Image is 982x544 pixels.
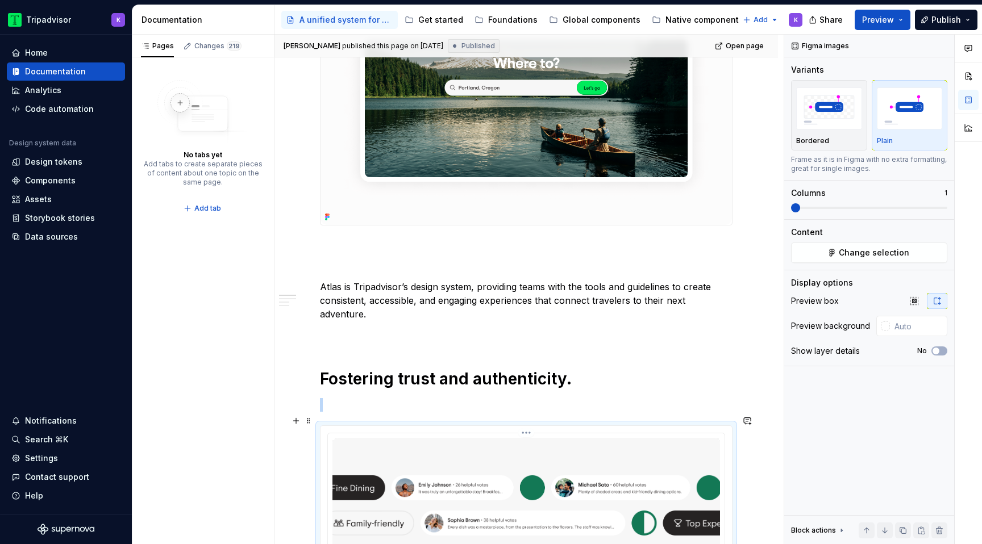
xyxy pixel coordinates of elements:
button: Publish [915,10,977,30]
div: published this page on [DATE] [342,41,443,51]
span: Preview [862,14,894,26]
img: placeholder [877,87,943,129]
div: Tripadvisor [26,14,71,26]
span: Change selection [839,247,909,258]
a: Global components [544,11,645,29]
span: Publish [931,14,961,26]
div: Global components [563,14,640,26]
div: A unified system for every journey. [299,14,393,26]
button: Notifications [7,412,125,430]
div: Display options [791,277,853,288]
div: Frame as it is in Figma with no extra formatting, great for single images. [791,155,947,173]
div: K [794,15,798,24]
a: Native components [647,11,748,29]
div: Variants [791,64,824,76]
button: Change selection [791,242,947,263]
div: Add tabs to create separate pieces of content about one topic on the same page. [143,160,263,187]
div: Preview box [791,295,839,307]
label: No [917,346,927,355]
div: Home [25,47,48,58]
a: Analytics [7,81,125,99]
p: Plain [877,136,893,145]
div: K [116,15,120,24]
button: placeholderPlain [872,80,948,150]
div: Notifications [25,415,77,426]
a: Settings [7,449,125,467]
span: Add tab [194,204,221,213]
span: Published [461,41,495,51]
img: 0ed0e8b8-9446-497d-bad0-376821b19aa5.png [8,13,22,27]
span: [PERSON_NAME] [284,41,340,51]
div: Documentation [142,14,269,26]
a: Data sources [7,228,125,246]
div: Changes [194,41,242,51]
button: placeholderBordered [791,80,867,150]
span: 219 [227,41,242,51]
h1: Fostering trust and authenticity. [320,369,733,389]
button: Preview [855,10,910,30]
div: Contact support [25,471,89,483]
a: Open page [711,38,769,54]
a: Assets [7,190,125,208]
div: Data sources [25,231,78,242]
a: A unified system for every journey. [281,11,398,29]
div: Design tokens [25,156,82,168]
p: Atlas is Tripadvisor’s design system, providing teams with the tools and guidelines to create con... [320,280,733,321]
button: Add tab [180,200,226,216]
div: Assets [25,194,52,205]
a: Code automation [7,100,125,118]
a: Home [7,44,125,62]
div: Help [25,490,43,501]
span: Open page [726,41,764,51]
div: Native components [665,14,743,26]
a: Get started [400,11,468,29]
p: Bordered [796,136,829,145]
div: Documentation [25,66,86,77]
img: placeholder [796,87,862,129]
span: Add [754,15,768,24]
div: Show layer details [791,345,860,357]
a: Design tokens [7,153,125,171]
a: Components [7,171,125,190]
div: Columns [791,187,826,199]
svg: Supernova Logo [38,524,94,535]
a: Storybook stories [7,209,125,227]
div: Block actions [791,522,846,538]
button: Share [803,10,850,30]
div: Page tree [281,9,737,31]
div: Block actions [791,526,836,535]
p: 1 [944,189,947,198]
div: Settings [25,453,58,464]
a: Foundations [470,11,542,29]
div: Content [791,227,823,238]
div: Analytics [25,85,61,96]
div: Foundations [488,14,538,26]
div: Get started [418,14,463,26]
button: Add [739,12,782,28]
div: Storybook stories [25,212,95,224]
div: Pages [141,41,174,51]
div: Search ⌘K [25,434,68,445]
div: Components [25,175,76,186]
button: Help [7,487,125,505]
div: Design system data [9,139,76,148]
div: No tabs yet [184,150,222,160]
button: TripadvisorK [2,7,130,32]
button: Contact support [7,468,125,486]
div: Code automation [25,103,94,115]
div: Preview background [791,320,870,332]
input: Auto [890,316,947,336]
span: Share [819,14,843,26]
a: Documentation [7,62,125,81]
button: Search ⌘K [7,430,125,449]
